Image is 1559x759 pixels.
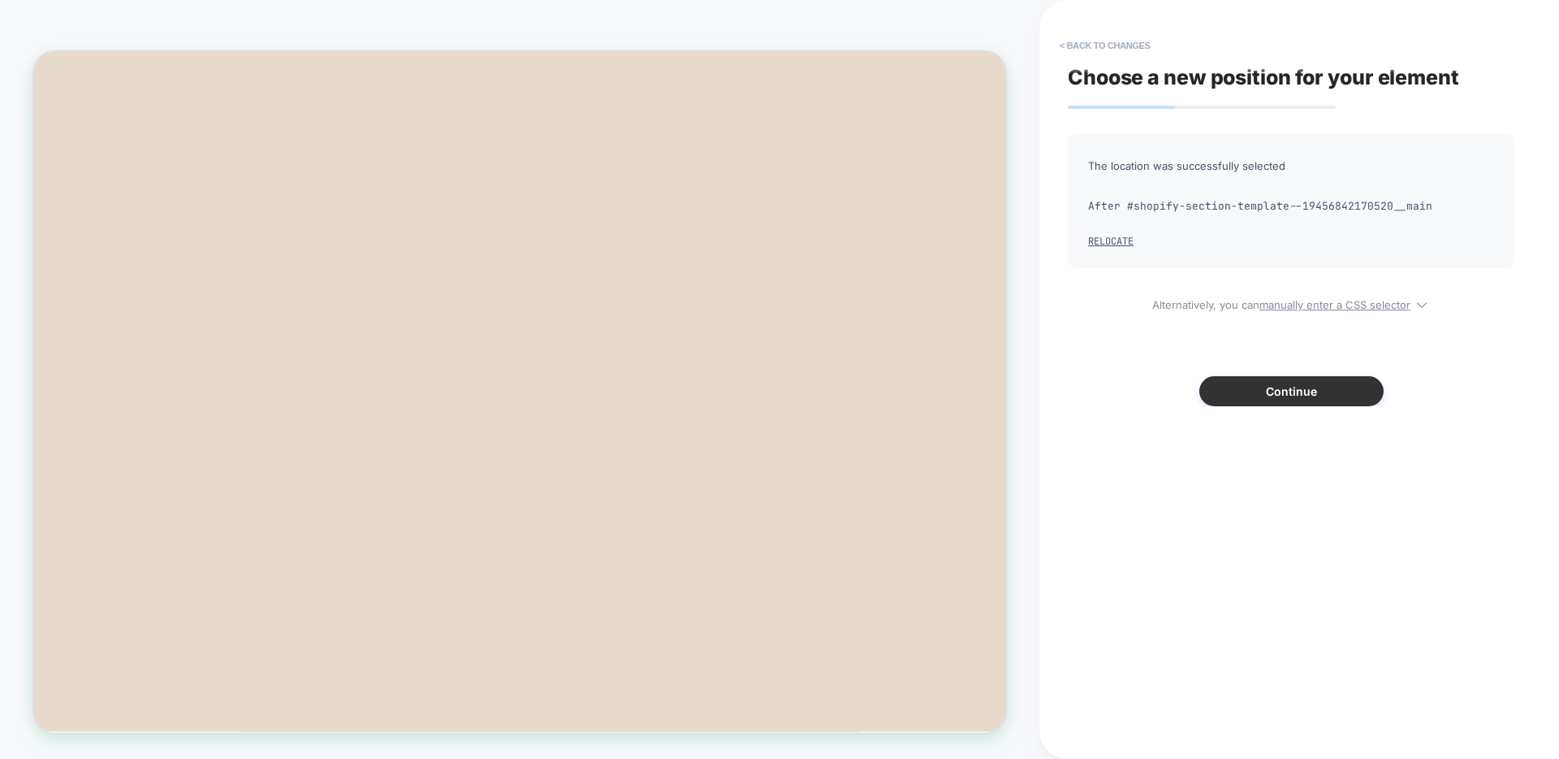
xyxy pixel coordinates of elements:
span: Choose a new position for your element [1068,65,1459,89]
button: Relocate [1088,235,1134,248]
button: Continue [1199,376,1384,406]
u: manually enter a CSS selector [1259,298,1410,311]
span: The location was successfully selected [1088,154,1494,178]
button: < Back to changes [1052,33,1159,59]
span: Alternatively, you can [1068,293,1514,311]
span: After #shopify-section-template--19456842170520__main [1088,194,1494,219]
